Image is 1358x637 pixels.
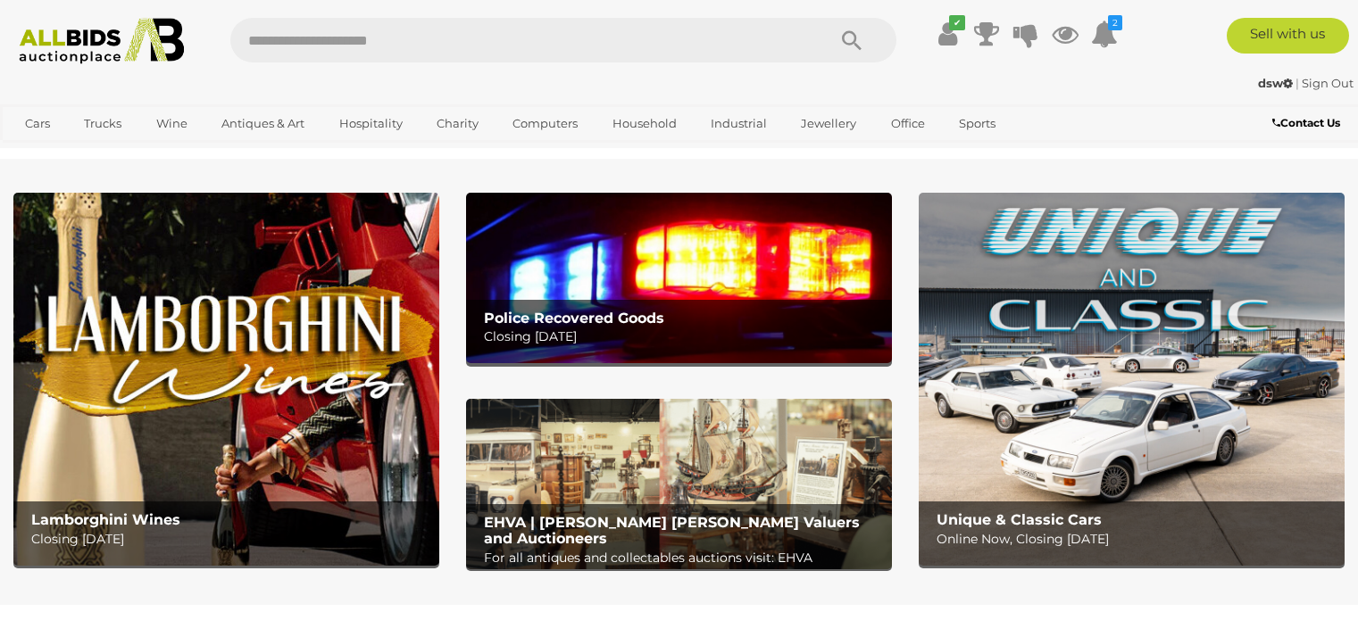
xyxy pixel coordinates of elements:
p: Closing [DATE] [484,326,883,348]
img: EHVA | Evans Hastings Valuers and Auctioneers [466,399,892,569]
i: 2 [1108,15,1122,30]
a: ✔ [934,18,961,50]
b: EHVA | [PERSON_NAME] [PERSON_NAME] Valuers and Auctioneers [484,514,860,547]
a: Computers [501,109,589,138]
button: Search [807,18,896,62]
a: Sign Out [1302,76,1354,90]
a: [GEOGRAPHIC_DATA] [13,138,163,168]
a: Sports [947,109,1007,138]
a: Wine [145,109,199,138]
a: Unique & Classic Cars Unique & Classic Cars Online Now, Closing [DATE] [919,193,1345,566]
b: Unique & Classic Cars [937,511,1102,528]
i: ✔ [949,15,965,30]
p: Closing [DATE] [31,528,430,550]
a: Charity [425,109,490,138]
b: Contact Us [1272,116,1340,129]
img: Lamborghini Wines [13,193,439,566]
a: Police Recovered Goods Police Recovered Goods Closing [DATE] [466,193,892,363]
a: Industrial [699,109,779,138]
img: Unique & Classic Cars [919,193,1345,566]
a: Cars [13,109,62,138]
img: Police Recovered Goods [466,193,892,363]
p: For all antiques and collectables auctions visit: EHVA [484,547,883,569]
a: Hospitality [328,109,414,138]
a: Jewellery [789,109,868,138]
span: | [1296,76,1299,90]
a: Trucks [72,109,133,138]
a: Antiques & Art [210,109,316,138]
a: Lamborghini Wines Lamborghini Wines Closing [DATE] [13,193,439,566]
img: Allbids.com.au [10,18,194,64]
a: Contact Us [1272,113,1345,133]
b: Police Recovered Goods [484,310,664,327]
strong: dsw [1258,76,1293,90]
a: 2 [1091,18,1118,50]
a: Office [879,109,937,138]
a: Household [601,109,688,138]
p: Online Now, Closing [DATE] [937,528,1336,550]
b: Lamborghini Wines [31,511,180,528]
a: EHVA | Evans Hastings Valuers and Auctioneers EHVA | [PERSON_NAME] [PERSON_NAME] Valuers and Auct... [466,399,892,569]
a: Sell with us [1227,18,1349,54]
a: dsw [1258,76,1296,90]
